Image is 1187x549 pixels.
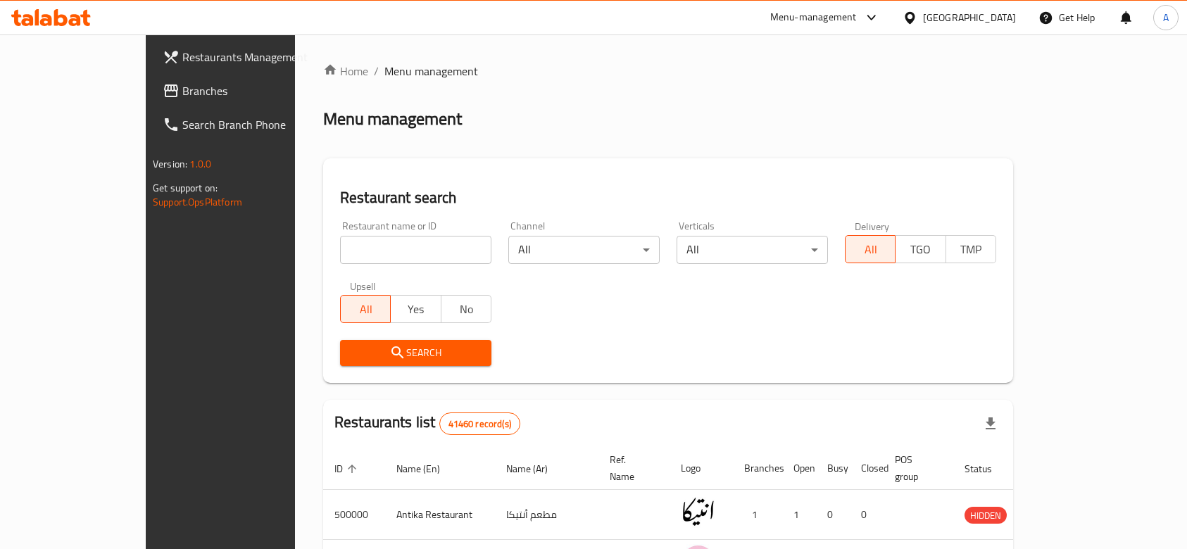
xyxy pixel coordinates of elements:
td: 0 [850,490,884,540]
img: Antika Restaurant [681,494,716,529]
span: Yes [396,299,435,320]
div: All [508,236,660,264]
button: Search [340,340,491,366]
span: Search [351,344,480,362]
span: 41460 record(s) [440,417,520,431]
td: 0 [816,490,850,540]
td: Antika Restaurant [385,490,495,540]
span: All [851,239,890,260]
div: HIDDEN [965,507,1007,524]
span: 1.0.0 [189,155,211,173]
span: Name (Ar) [506,460,566,477]
div: Menu-management [770,9,857,26]
button: All [845,235,896,263]
span: Status [965,460,1010,477]
button: TGO [895,235,946,263]
td: مطعم أنتيكا [495,490,598,540]
h2: Restaurants list [334,412,520,435]
th: Logo [670,447,733,490]
td: 500000 [323,490,385,540]
td: 1 [782,490,816,540]
th: Closed [850,447,884,490]
div: Export file [974,407,1007,441]
a: Search Branch Phone [151,108,344,141]
button: All [340,295,391,323]
span: Search Branch Phone [182,116,333,133]
span: Menu management [384,63,478,80]
span: TMP [952,239,991,260]
span: A [1163,10,1169,25]
input: Search for restaurant name or ID.. [340,236,491,264]
a: Home [323,63,368,80]
nav: breadcrumb [323,63,1013,80]
span: POS group [895,451,936,485]
span: Ref. Name [610,451,653,485]
span: Name (En) [396,460,458,477]
div: Total records count [439,412,520,435]
span: ID [334,460,361,477]
h2: Restaurant search [340,187,996,208]
span: No [447,299,486,320]
th: Open [782,447,816,490]
th: Busy [816,447,850,490]
span: Branches [182,82,333,99]
span: Get support on: [153,179,218,197]
div: All [677,236,828,264]
button: No [441,295,491,323]
button: Yes [390,295,441,323]
a: Branches [151,74,344,108]
div: [GEOGRAPHIC_DATA] [923,10,1016,25]
span: TGO [901,239,940,260]
a: Support.OpsPlatform [153,193,242,211]
button: TMP [946,235,996,263]
a: Restaurants Management [151,40,344,74]
span: Version: [153,155,187,173]
span: Restaurants Management [182,49,333,65]
span: HIDDEN [965,507,1007,524]
td: 1 [733,490,782,540]
h2: Menu management [323,108,462,130]
li: / [374,63,379,80]
label: Delivery [855,221,890,231]
label: Upsell [350,281,376,291]
span: All [346,299,385,320]
th: Branches [733,447,782,490]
